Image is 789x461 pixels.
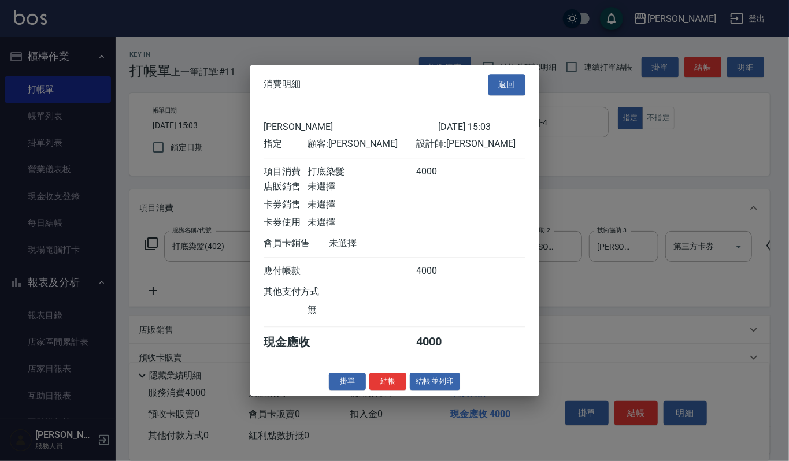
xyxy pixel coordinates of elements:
div: [PERSON_NAME] [264,121,438,132]
div: 會員卡銷售 [264,237,329,250]
div: 卡券銷售 [264,199,308,211]
button: 返回 [488,74,525,95]
button: 掛單 [329,373,366,391]
div: 未選擇 [308,199,416,211]
button: 結帳並列印 [410,373,460,391]
div: 顧客: [PERSON_NAME] [308,138,416,150]
button: 結帳 [369,373,406,391]
div: 未選擇 [329,237,438,250]
div: 應付帳款 [264,265,308,277]
div: 無 [308,304,416,316]
div: 其他支付方式 [264,286,351,298]
div: 未選擇 [308,217,416,229]
div: 4000 [416,334,460,350]
div: 4000 [416,265,460,277]
div: 項目消費 [264,166,308,178]
div: 4000 [416,166,460,178]
div: 未選擇 [308,181,416,193]
div: 打底染髮 [308,166,416,178]
div: 指定 [264,138,308,150]
div: 店販銷售 [264,181,308,193]
div: [DATE] 15:03 [438,121,525,132]
div: 卡券使用 [264,217,308,229]
div: 設計師: [PERSON_NAME] [416,138,525,150]
span: 消費明細 [264,79,301,91]
div: 現金應收 [264,334,329,350]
